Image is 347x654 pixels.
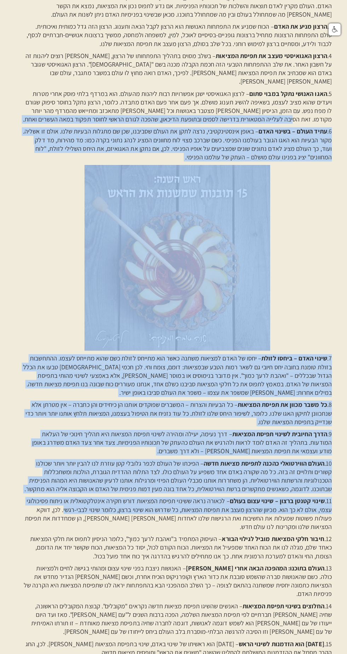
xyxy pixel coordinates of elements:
[24,56,331,90] p: 4. – בשלב מסוים בתהליך התפתחותו של הרצון, [PERSON_NAME] רוצים ליהנות זה על חשבון האחר. את שלב ההת...
[24,357,331,399] p: 7. – יחסו של האדם למציאות משתנה כאשר הוא מתייחס לזולת כשם שהוא מתייחס לעצמו. ההתחשבות בזולת טומנת...
[238,403,326,411] strong: כל משבר מכוון את תפיסת המציאות
[243,602,324,610] strong: החלוצים בשינוי תפיסת המציאות
[24,131,331,165] p: 6. – באופן אינסטינקטיבי, נרצה לתקן את העולם שסביבנו, שכן שם מתגלות הבעיות שלנו. אולם זו אשליה. מק...
[24,602,331,636] p: 14. – האנשים שהשיגו תפיסת מציאות חדשה נקראים "מקובלים". קבוצת המקובלים הראשונה, שחיה [PERSON_NAME...
[86,169,269,353] img: ראש השנה
[24,498,331,532] p: 11. – לכאורה נראה ששינוי תפיסת המציאות דורש חקירה אינטלקטואלית או ניתוח פסיכולוגי עצמי, אולם לא כ...
[258,131,326,140] strong: עתיד העולם – בשינוי האדם
[24,565,331,599] p: 13. – האנושות ניצבת בפני שינוי עצום ומהותי בגישה לחיים ולמציאות כולה. כשם שהאנושות סברה שהשמש סוב...
[274,27,326,35] strong: הרצון מניע את האדם
[261,357,326,365] strong: שינוי האדם – ביחסו לזולת
[24,536,331,561] p: 12. – העיסוק המתמיד ב"ואהבת לרעך כמוך", כלומר הניסיון לתפוס את חלקי המציאות כאחד שלם, מגלה לנו את...
[24,403,331,428] p: 8. – כל הבעיות והצרות – המשברים שפוקדים אותנו הן כיחידים והן כחברה – אין מטרתן אלא שנתכוונן לתיקו...
[222,536,324,544] strong: חיבור חלקי המציאות מוביל לגילוי הבורא
[204,461,324,469] strong: העולם הווירטואלי כהכנה לתפיסת מציאות חדשה
[239,640,324,648] strong: [DATE] הוא הזדמנות לשינוי הראש
[186,565,324,573] strong: העולם בתוכנו: המהפכה הבאה אחרי [PERSON_NAME]
[328,28,340,40] a: לחץ להפעלת אפשרויות נגישות
[24,432,331,457] p: 9. – דרך נעימה, יעילה ומהירה לשינוי תפיסת המציאות היא תהליך חינוכי של העלאת המודעות. בתהליך זה הא...
[331,31,338,38] img: נגישות
[249,94,326,102] strong: האגו האנושי נתקל במבוי סתום
[216,56,326,64] strong: הרצון האגואיסטי מעצב את תפיסת המציאות
[24,461,331,495] p: 10. – הפיכתו של העולם לכפר גלובלי קטן עוזרת לנו להבין יותר ויותר שכולנו קשורים ותלויים זה בזה. כל...
[232,432,326,440] strong: הדרך החיובית לשינוי תפיסת המציאות
[24,94,331,128] p: 5. – לרצון האגואיסטי ישנן אפשרויות רבות ליהנות מהעולם. הוא במרדף בלתי פוסק אחרי מטרות ויעדים שהוא...
[230,498,324,506] strong: שינוי קטנטן ברצון – שינוי עצום בעולם
[24,27,331,53] p: 3. – הכוח שמניע את התפתחות האנושות הוא הרצון לקבל הנאה ותענוג. הרצון הזה גדל כמותית ואיכותית. סול...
